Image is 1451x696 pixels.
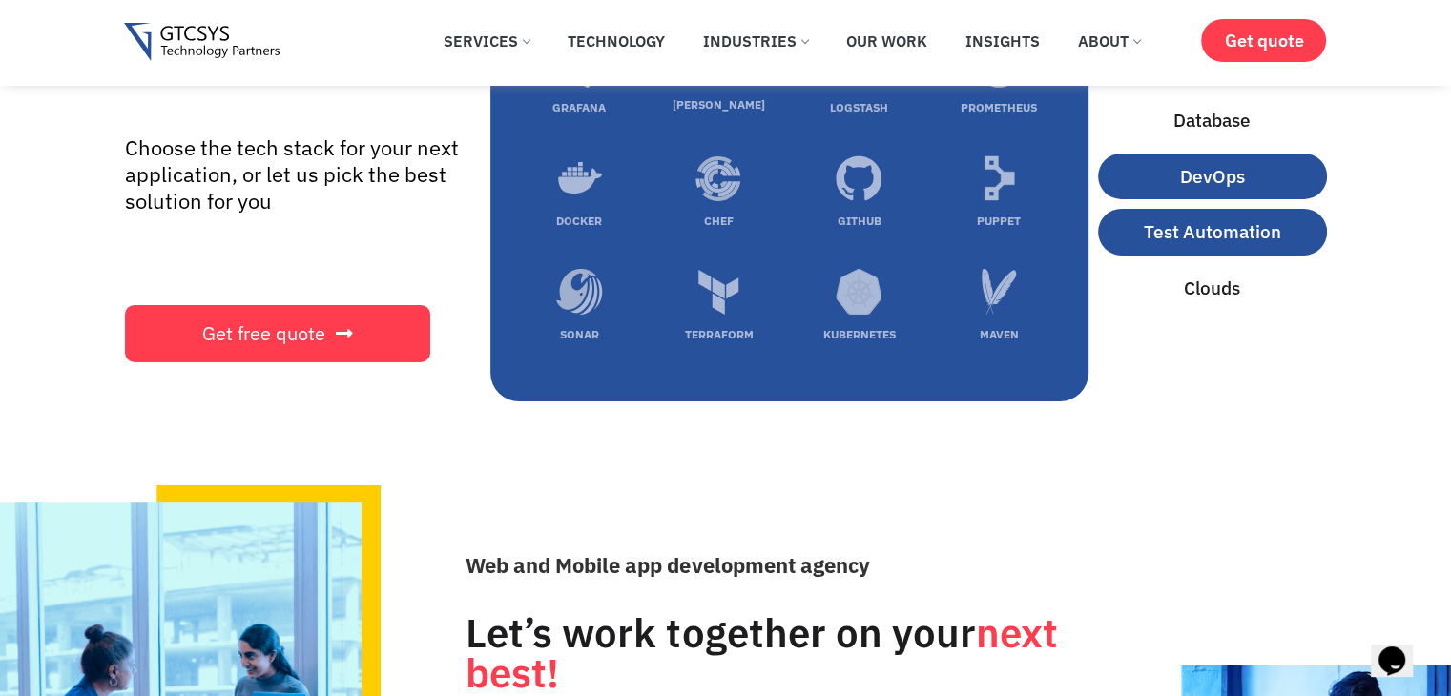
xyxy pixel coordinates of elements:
a: GRAFANA [552,100,606,114]
span: Test Automation [1144,218,1281,246]
a: PROMETHEUS [961,100,1037,114]
span: Clouds [1184,275,1240,302]
img: Gtcsys logo [124,23,280,62]
a: Get quote [1201,19,1326,62]
a: GITHUB [838,214,881,228]
a: Insights [951,20,1054,62]
p: Choose the tech stack for your next application, or let us pick the best solution for you [125,134,464,215]
a: LOGSTASH [830,100,888,114]
a: kubernetes development service [836,269,882,321]
a: MAVEN [980,327,1019,341]
a: About [1064,20,1154,62]
a: Technology [553,20,679,62]
span: Database [1173,107,1251,134]
a: Get free quote [125,305,430,362]
a: KUBERNETES [823,327,896,341]
iframe: chat widget [1371,620,1432,677]
a: Industries [689,20,822,62]
a: terraform development service [695,269,742,321]
a: github development service [836,155,882,208]
a: sonar development service [556,269,603,321]
p: Web and Mobile app development agency [466,549,1137,581]
a: [PERSON_NAME] [673,97,765,112]
a: docker development service [556,155,603,208]
a: DOCKER [556,214,602,228]
span: DevOps [1180,163,1245,191]
a: puppet development service [976,155,1023,208]
span: Get quote [1224,31,1303,51]
h2: Let’s work together on your [466,613,1137,693]
span: Get free quote [202,324,325,343]
a: Services [429,20,544,62]
a: TERRAFORM [685,327,754,341]
a: Our Work [832,20,942,62]
a: chef development service [695,155,742,208]
a: maven development service [976,269,1023,321]
a: CHEF [704,214,734,228]
a: SONAR [560,327,599,341]
a: PUPPET [977,214,1021,228]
